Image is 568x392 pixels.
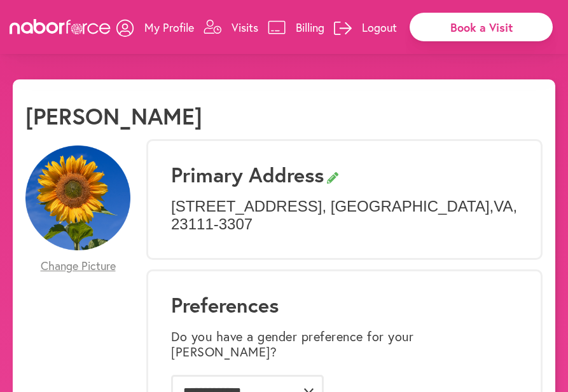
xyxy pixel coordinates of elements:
[171,293,518,317] h1: Preferences
[116,8,194,46] a: My Profile
[25,102,202,130] h1: [PERSON_NAME]
[171,163,518,187] h3: Primary Address
[362,20,397,35] p: Logout
[41,259,116,273] span: Change Picture
[171,198,518,234] p: [STREET_ADDRESS] , [GEOGRAPHIC_DATA] , VA , 23111-3307
[204,8,258,46] a: Visits
[410,13,553,41] div: Book a Visit
[144,20,194,35] p: My Profile
[334,8,397,46] a: Logout
[268,8,324,46] a: Billing
[25,145,130,250] img: Rdx3SzarTTylRHckv766
[232,20,258,35] p: Visits
[296,20,324,35] p: Billing
[171,329,518,360] label: Do you have a gender preference for your [PERSON_NAME]?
